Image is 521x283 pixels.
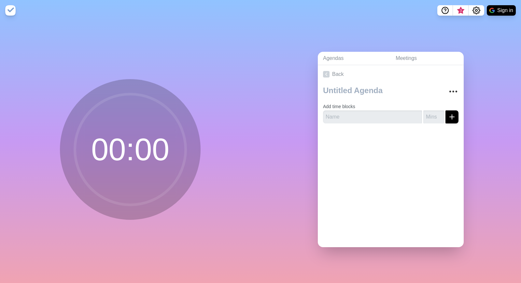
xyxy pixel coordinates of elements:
[423,110,444,123] input: Mins
[447,85,460,98] button: More
[323,104,355,109] label: Add time blocks
[323,110,422,123] input: Name
[318,52,390,65] a: Agendas
[318,65,464,83] a: Back
[458,8,463,13] span: 3
[437,5,453,16] button: Help
[5,5,16,16] img: timeblocks logo
[453,5,469,16] button: What’s new
[390,52,464,65] a: Meetings
[489,8,495,13] img: google logo
[487,5,516,16] button: Sign in
[469,5,484,16] button: Settings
